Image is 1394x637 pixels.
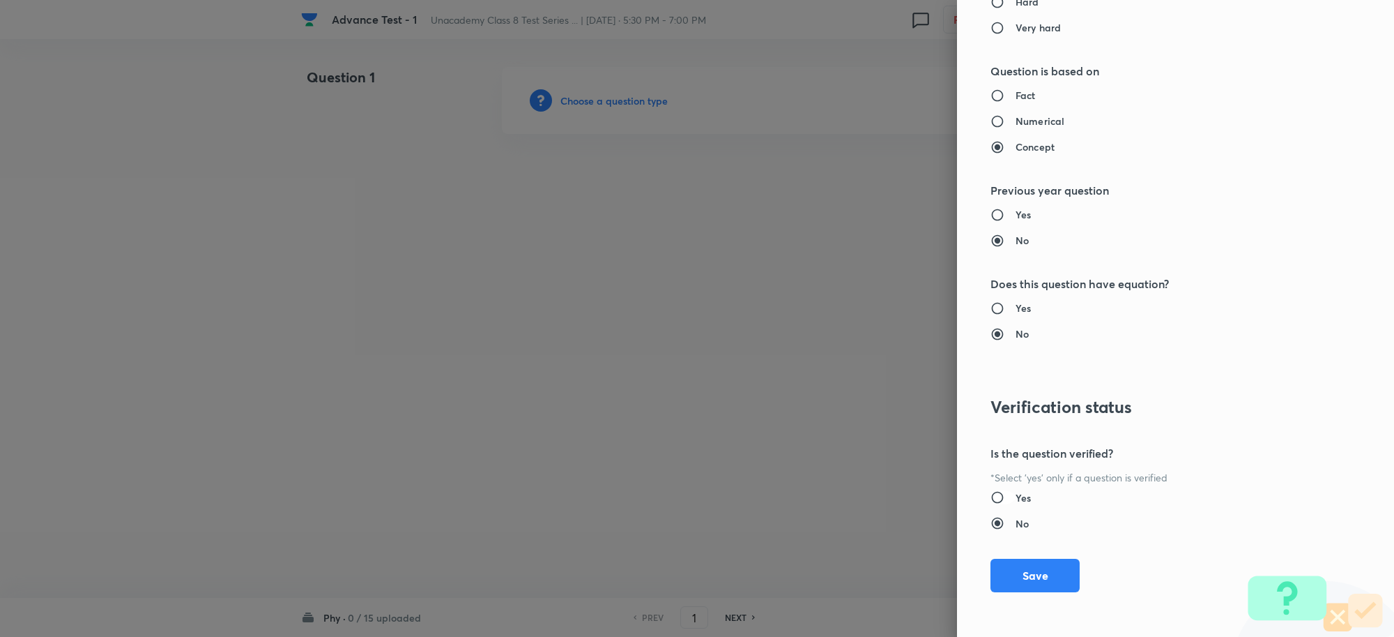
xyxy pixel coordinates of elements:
h5: Does this question have equation? [990,276,1314,292]
h6: Yes [1016,301,1031,315]
h3: Verification status [990,397,1314,417]
h6: No [1016,327,1029,341]
p: *Select 'yes' only if a question is verified [990,470,1314,485]
h6: No [1016,516,1029,531]
button: Save [990,559,1080,592]
h6: Fact [1016,88,1036,103]
h5: Is the question verified? [990,445,1314,462]
h6: No [1016,233,1029,248]
h6: Numerical [1016,114,1064,128]
h6: Concept [1016,140,1055,154]
h6: Yes [1016,490,1031,505]
h6: Yes [1016,207,1031,222]
h5: Previous year question [990,182,1314,199]
h5: Question is based on [990,63,1314,80]
h6: Very hard [1016,20,1061,35]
